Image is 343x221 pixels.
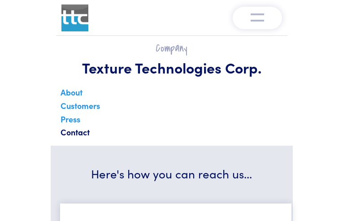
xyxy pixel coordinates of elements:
[61,41,282,55] h2: Company
[251,11,264,22] img: menu-v1.0.png
[59,98,102,118] a: Customers
[61,165,282,182] h3: Here's how you can reach us...
[59,125,91,144] a: Contact
[233,7,282,29] button: Toggle navigation
[59,85,84,104] a: About
[61,4,88,31] img: ttc_logo_1x1_v1.0.png
[61,59,282,77] h1: Texture Technologies Corp.
[59,112,82,131] a: Press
